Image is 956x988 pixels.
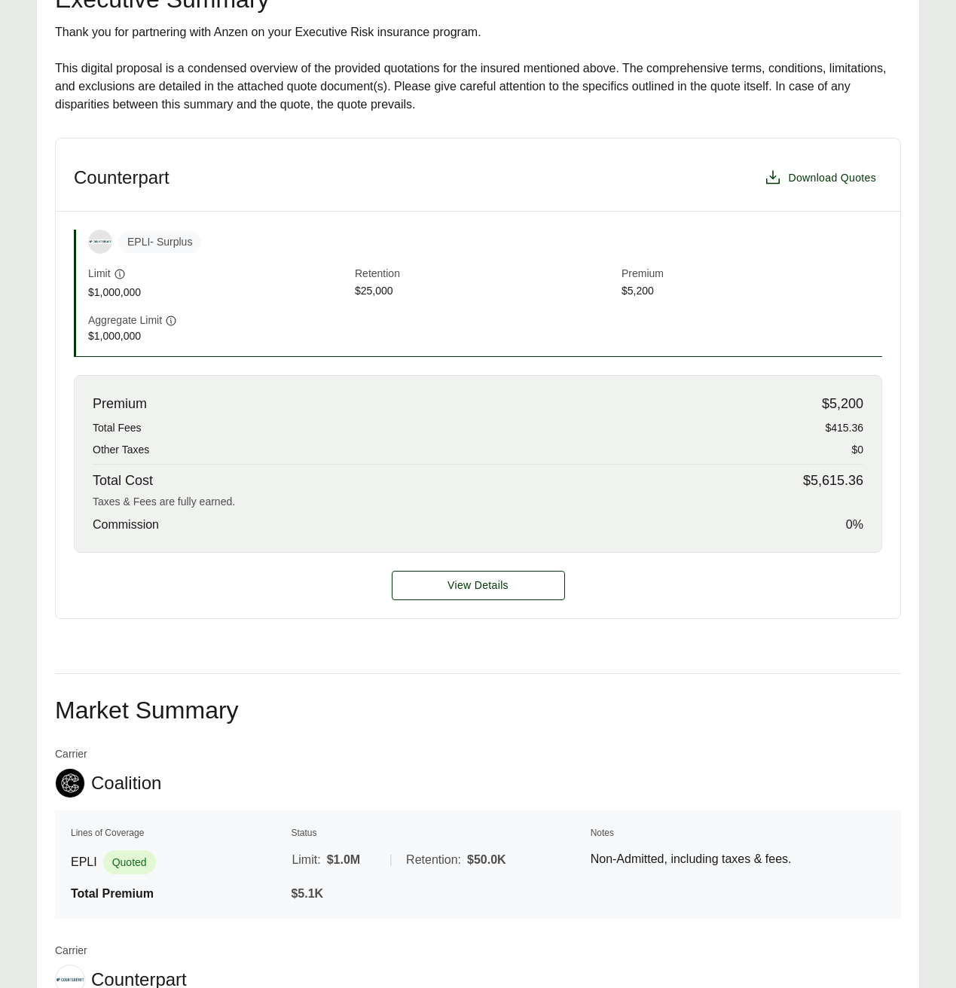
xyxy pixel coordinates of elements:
button: Download Quotes [758,163,882,193]
span: Carrier [55,943,187,959]
img: Coalition [56,769,84,797]
span: $5,615.36 [803,471,863,491]
button: View Details [392,571,565,600]
th: Notes [590,825,886,840]
span: $1,000,000 [88,285,349,300]
div: Taxes & Fees are fully earned. [93,494,863,510]
a: Counterpart details [392,571,565,600]
span: Premium [622,266,882,283]
span: | [389,853,392,866]
span: Total Cost [93,471,153,491]
span: Limit: [292,851,320,869]
span: $0 [851,442,863,458]
h2: Market Summary [55,698,901,722]
span: Total Fees [93,420,142,436]
h3: Counterpart [74,166,170,189]
span: $1,000,000 [88,328,349,344]
span: $1.0M [327,851,360,869]
span: $50.0K [467,851,506,869]
span: Download Quotes [788,170,876,186]
span: Aggregate Limit [88,313,162,328]
span: Commission [93,516,159,534]
span: Retention [355,266,615,283]
span: $415.36 [825,420,863,436]
span: Quoted [103,850,156,874]
span: EPLI - Surplus [118,231,201,253]
span: Total Premium [71,887,154,900]
span: EPLI [71,853,97,871]
span: 0 % [846,516,863,534]
span: View Details [447,578,509,593]
span: $5.1K [291,887,323,900]
div: Thank you for partnering with Anzen on your Executive Risk insurance program. This digital propos... [55,23,901,114]
img: Counterpart [89,239,111,244]
span: Coalition [91,772,161,794]
th: Lines of Coverage [70,825,287,840]
span: $5,200 [622,283,882,300]
span: Premium [93,394,147,414]
img: Counterpart [56,977,84,983]
span: Other Taxes [93,442,149,458]
span: Limit [88,266,111,282]
th: Status [290,825,586,840]
span: Carrier [55,746,161,762]
span: $5,200 [822,394,863,414]
p: Non-Admitted, including taxes & fees. [591,850,885,868]
span: Retention: [406,851,461,869]
span: $25,000 [355,283,615,300]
